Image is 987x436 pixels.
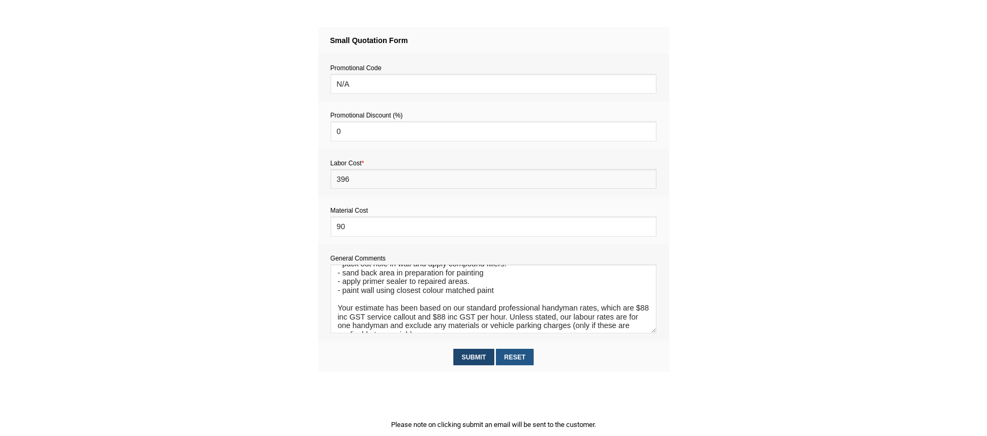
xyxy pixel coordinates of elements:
span: Material Cost [330,207,368,214]
span: Promotional Discount (%) [330,112,403,119]
span: Labor Cost [330,160,364,167]
strong: Small Quotation Form [330,36,408,45]
p: Please note on clicking submit an email will be sent to the customer. [318,419,669,430]
input: EX: 300 [330,216,657,236]
input: Submit [453,349,494,365]
input: EX: 30 [330,169,657,189]
input: Reset [496,349,534,365]
span: Promotional Code [330,64,381,72]
span: General Comments [330,255,386,262]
